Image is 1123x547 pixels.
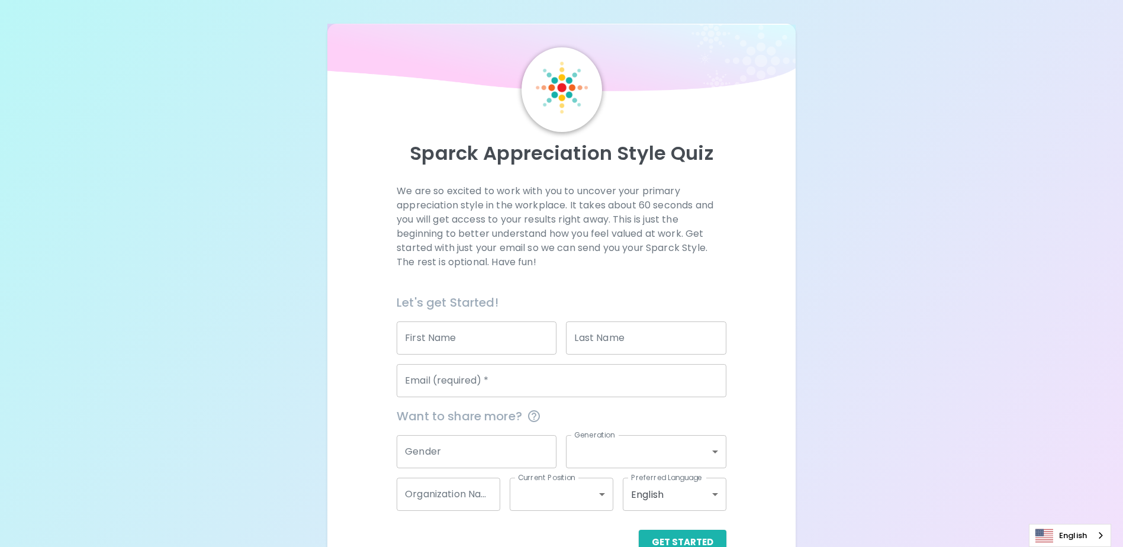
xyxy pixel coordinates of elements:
[327,24,795,97] img: wave
[518,472,575,482] label: Current Position
[397,184,726,269] p: We are so excited to work with you to uncover your primary appreciation style in the workplace. I...
[527,409,541,423] svg: This information is completely confidential and only used for aggregated appreciation studies at ...
[342,141,781,165] p: Sparck Appreciation Style Quiz
[623,478,726,511] div: English
[574,430,615,440] label: Generation
[1029,524,1111,547] div: Language
[1029,525,1111,546] a: English
[1029,524,1111,547] aside: Language selected: English
[631,472,702,482] label: Preferred Language
[397,407,726,426] span: Want to share more?
[397,293,726,312] h6: Let's get Started!
[536,62,588,114] img: Sparck Logo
